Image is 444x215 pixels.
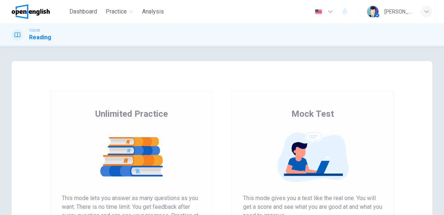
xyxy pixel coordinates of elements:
div: [PERSON_NAME] [384,7,412,16]
span: Practice [106,7,127,16]
img: Profile picture [367,6,379,17]
h1: Reading [29,33,51,42]
span: Mock Test [291,108,334,120]
button: Dashboard [66,5,100,18]
button: Analysis [139,5,167,18]
span: TOEIC® [29,28,40,33]
img: en [314,9,323,15]
img: OpenEnglish logo [12,4,50,19]
a: OpenEnglish logo [12,4,66,19]
span: Unlimited Practice [95,108,168,120]
button: Practice [103,5,136,18]
span: Analysis [142,7,164,16]
span: Dashboard [69,7,97,16]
